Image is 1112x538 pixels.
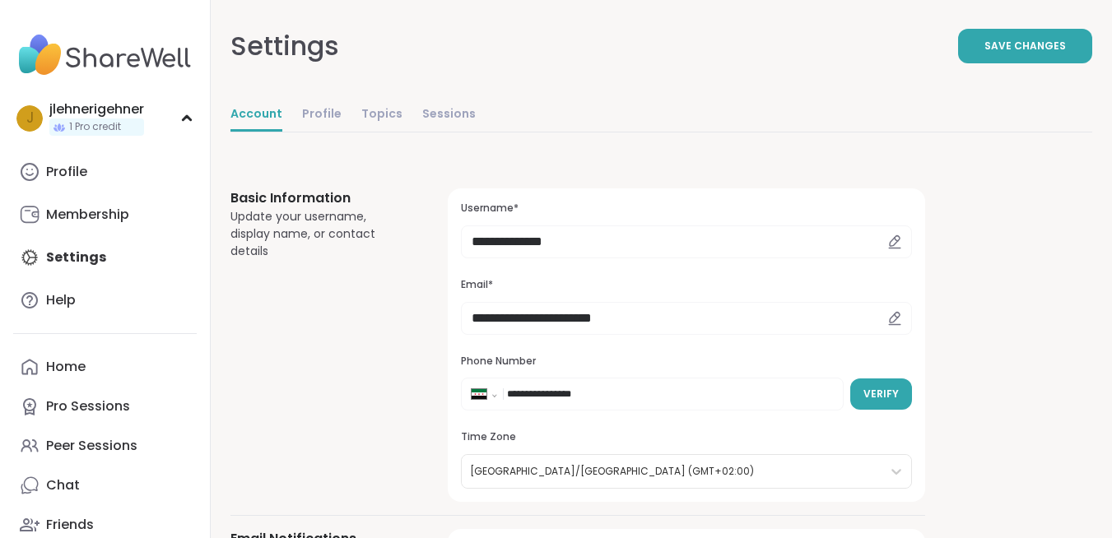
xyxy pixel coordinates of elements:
span: Save Changes [984,39,1066,53]
a: Chat [13,466,197,505]
div: Chat [46,476,80,494]
span: 1 Pro credit [69,120,121,134]
a: Pro Sessions [13,387,197,426]
button: Verify [850,378,912,410]
h3: Email* [461,278,912,292]
div: jlehnerigehner [49,100,144,118]
a: Profile [302,99,342,132]
h3: Time Zone [461,430,912,444]
div: Help [46,291,76,309]
div: Pro Sessions [46,397,130,415]
img: ShareWell Nav Logo [13,26,197,84]
a: Sessions [422,99,476,132]
span: j [26,108,34,129]
h3: Basic Information [230,188,408,208]
h3: Phone Number [461,355,912,369]
a: Help [13,281,197,320]
div: Membership [46,206,129,224]
span: Verify [863,387,899,401]
div: Peer Sessions [46,437,137,455]
h3: Username* [461,202,912,216]
div: Settings [230,26,339,66]
a: Peer Sessions [13,426,197,466]
a: Profile [13,152,197,192]
div: Friends [46,516,94,534]
div: Home [46,358,86,376]
button: Save Changes [958,29,1092,63]
a: Home [13,347,197,387]
a: Account [230,99,282,132]
div: Update your username, display name, or contact details [230,208,408,260]
a: Topics [361,99,402,132]
a: Membership [13,195,197,234]
div: Profile [46,163,87,181]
